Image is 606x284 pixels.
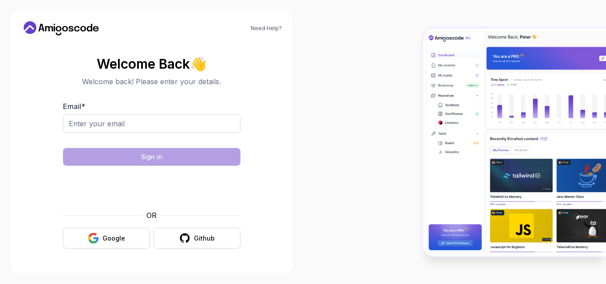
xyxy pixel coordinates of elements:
label: Email * [63,102,85,111]
p: OR [146,210,157,221]
button: Sign in [63,148,240,166]
a: Need Help? [251,25,282,32]
p: Welcome back! Please enter your details. [63,76,240,87]
img: Amigoscode Dashboard [423,28,606,256]
iframe: Виджет с флажком для проверки безопасности hCaptcha [85,171,219,205]
button: Google [63,228,150,249]
div: Sign in [141,152,162,161]
a: Home link [21,21,101,35]
h2: Welcome Back [63,57,240,71]
input: Enter your email [63,114,240,133]
button: Github [153,228,240,249]
div: Google [102,234,125,243]
span: 👋 [189,54,209,74]
div: Github [194,234,215,243]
